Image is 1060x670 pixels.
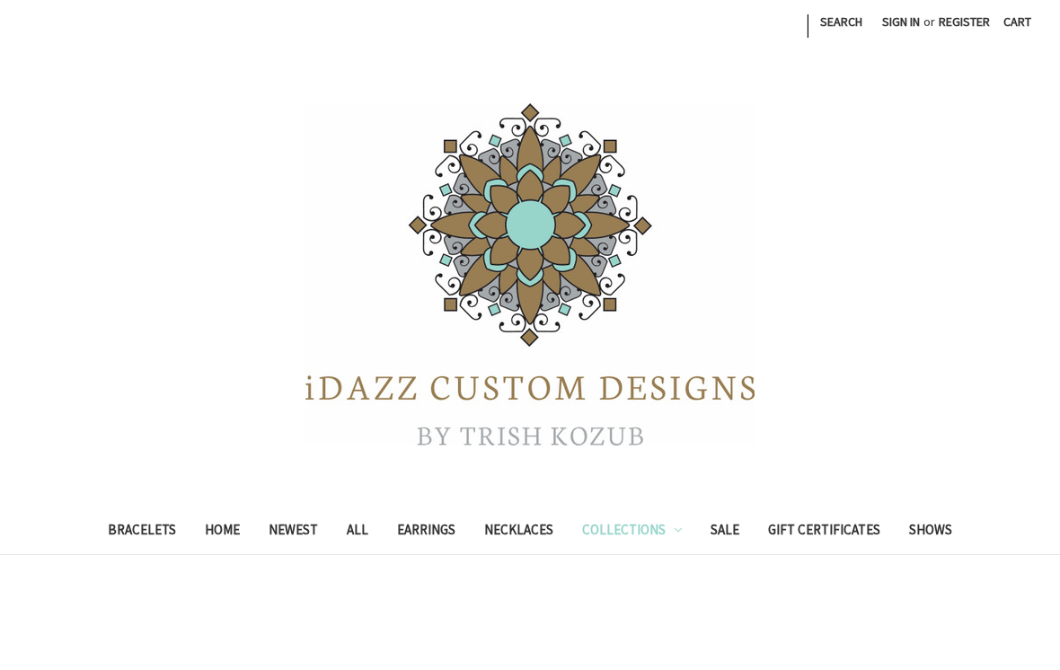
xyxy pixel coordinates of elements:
[1003,13,1031,30] span: Cart
[190,510,254,554] a: Home
[696,510,754,554] a: Sale
[922,13,937,31] span: or
[470,510,568,554] a: Necklaces
[332,510,383,554] a: All
[383,510,470,554] a: Earrings
[254,510,332,554] a: Newest
[895,510,967,554] a: Shows
[568,510,697,554] a: Collections
[754,510,895,554] a: Gift Certificates
[305,103,755,445] img: iDazz Custom Designs
[804,7,810,41] li: |
[93,510,190,554] a: Bracelets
